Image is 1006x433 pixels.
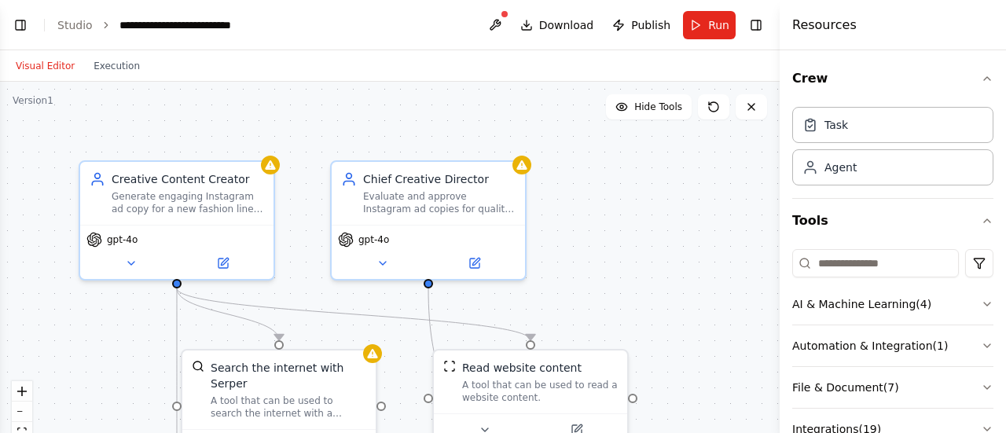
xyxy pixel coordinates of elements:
[824,160,857,175] div: Agent
[792,199,993,243] button: Tools
[57,17,267,33] nav: breadcrumb
[13,94,53,107] div: Version 1
[358,233,389,246] span: gpt-4o
[462,360,582,376] div: Read website content
[84,57,149,75] button: Execution
[634,101,682,113] span: Hide Tools
[363,190,516,215] div: Evaluate and approve Instagram ad copies for quality, creativity, and strategic alignment for {br...
[12,402,32,422] button: zoom out
[792,57,993,101] button: Crew
[708,17,729,33] span: Run
[330,160,527,281] div: Chief Creative DirectorEvaluate and approve Instagram ad copies for quality, creativity, and stra...
[606,94,692,119] button: Hide Tools
[112,190,264,215] div: Generate engaging Instagram ad copy for a new fashion line based on marketing strategy, competito...
[792,101,993,198] div: Crew
[462,379,618,404] div: A tool that can be used to read a website content.
[9,14,31,36] button: Show left sidebar
[443,360,456,372] img: ScrapeWebsiteTool
[514,11,600,39] button: Download
[192,360,204,372] img: SerperDevTool
[792,367,993,408] button: File & Document(7)
[57,19,93,31] a: Studio
[211,394,366,420] div: A tool that can be used to search the internet with a search_query. Supports different search typ...
[824,117,848,133] div: Task
[112,171,264,187] div: Creative Content Creator
[79,160,275,281] div: Creative Content CreatorGenerate engaging Instagram ad copy for a new fashion line based on marke...
[792,325,993,366] button: Automation & Integration(1)
[430,254,519,273] button: Open in side panel
[363,171,516,187] div: Chief Creative Director
[178,254,267,273] button: Open in side panel
[169,288,538,340] g: Edge from 92b895ef-b2dd-407b-8ef1-6f3c78848dce to aaa61806-eab8-41de-ad2a-1f432089cc51
[539,17,594,33] span: Download
[107,233,138,246] span: gpt-4o
[6,57,84,75] button: Visual Editor
[211,360,366,391] div: Search the internet with Serper
[169,288,287,340] g: Edge from 92b895ef-b2dd-407b-8ef1-6f3c78848dce to 8a19d8c3-35f5-4095-b930-7250b0eed869
[745,14,767,36] button: Hide right sidebar
[683,11,736,39] button: Run
[792,284,993,325] button: AI & Machine Learning(4)
[631,17,670,33] span: Publish
[606,11,677,39] button: Publish
[12,381,32,402] button: zoom in
[792,16,857,35] h4: Resources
